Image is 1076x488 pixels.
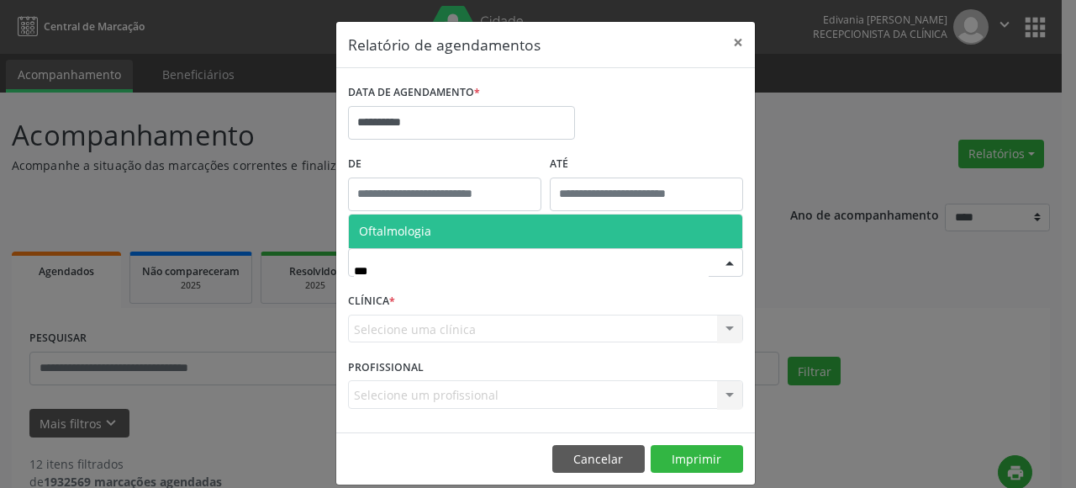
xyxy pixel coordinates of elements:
[550,151,743,178] label: ATÉ
[359,223,431,239] span: Oftalmologia
[348,80,480,106] label: DATA DE AGENDAMENTO
[348,151,541,178] label: De
[348,289,395,315] label: CLÍNICA
[348,354,424,380] label: PROFISSIONAL
[721,22,755,63] button: Close
[651,445,743,474] button: Imprimir
[348,34,541,56] h5: Relatório de agendamentos
[552,445,645,474] button: Cancelar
